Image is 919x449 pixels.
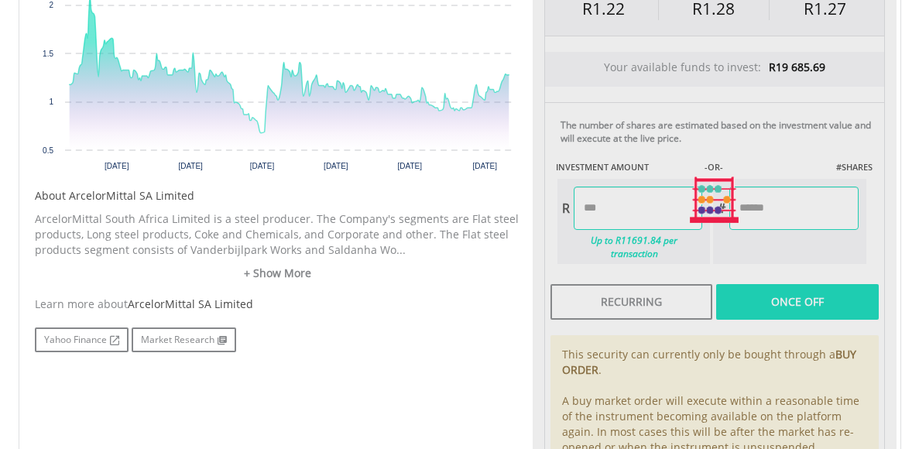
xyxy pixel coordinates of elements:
text: 1.5 [43,50,53,58]
text: [DATE] [249,162,274,170]
a: + Show More [35,266,521,281]
a: Yahoo Finance [35,327,129,352]
div: Learn more about [35,296,521,312]
text: 2 [49,1,53,9]
h5: About ArcelorMittal SA Limited [35,188,521,204]
p: ArcelorMittal South Africa Limited is a steel producer. The Company's segments are Flat steel pro... [35,211,521,258]
text: [DATE] [178,162,203,170]
text: [DATE] [324,162,348,170]
text: [DATE] [472,162,497,170]
text: [DATE] [397,162,422,170]
span: ArcelorMittal SA Limited [128,296,253,311]
a: Market Research [132,327,236,352]
text: 1 [49,98,53,106]
text: [DATE] [104,162,129,170]
text: 0.5 [43,146,53,155]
